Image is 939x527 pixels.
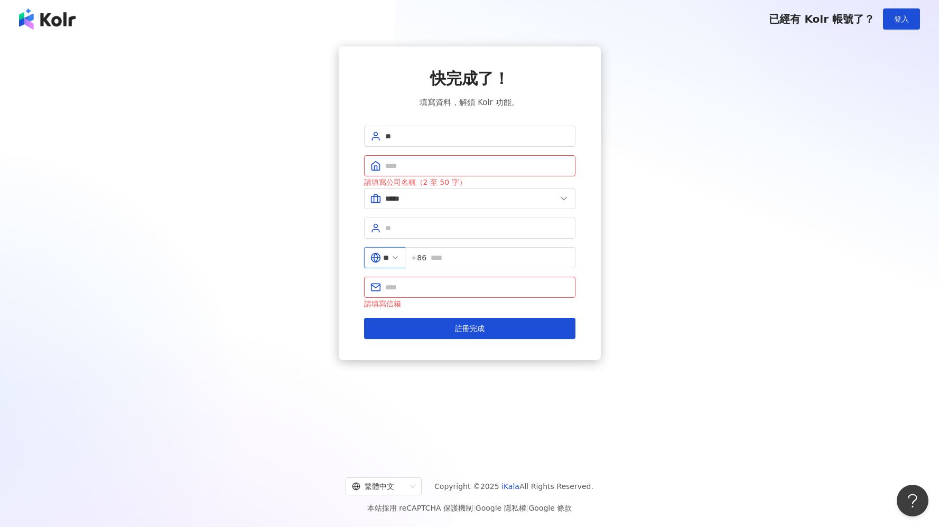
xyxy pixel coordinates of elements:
img: logo [19,8,76,30]
span: | [526,504,529,512]
span: 註冊完成 [455,324,485,333]
span: Copyright © 2025 All Rights Reserved. [434,480,593,493]
div: 請填寫信箱 [364,298,575,309]
span: 本站採用 reCAPTCHA 保護機制 [367,502,572,514]
div: 請填寫公司名稱（2 至 50 字） [364,176,575,188]
span: 已經有 Kolr 帳號了？ [769,13,875,25]
button: 登入 [883,8,920,30]
a: Google 隱私權 [476,504,526,512]
a: Google 條款 [528,504,572,512]
span: | [473,504,476,512]
span: 登入 [894,15,909,23]
a: iKala [501,482,519,491]
span: +86 [411,252,427,263]
iframe: Help Scout Beacon - Open [897,485,928,516]
span: 填寫資料，解鎖 Kolr 功能。 [420,96,519,109]
button: 註冊完成 [364,318,575,339]
div: 繁體中文 [352,478,406,495]
span: 快完成了！ [430,68,509,90]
